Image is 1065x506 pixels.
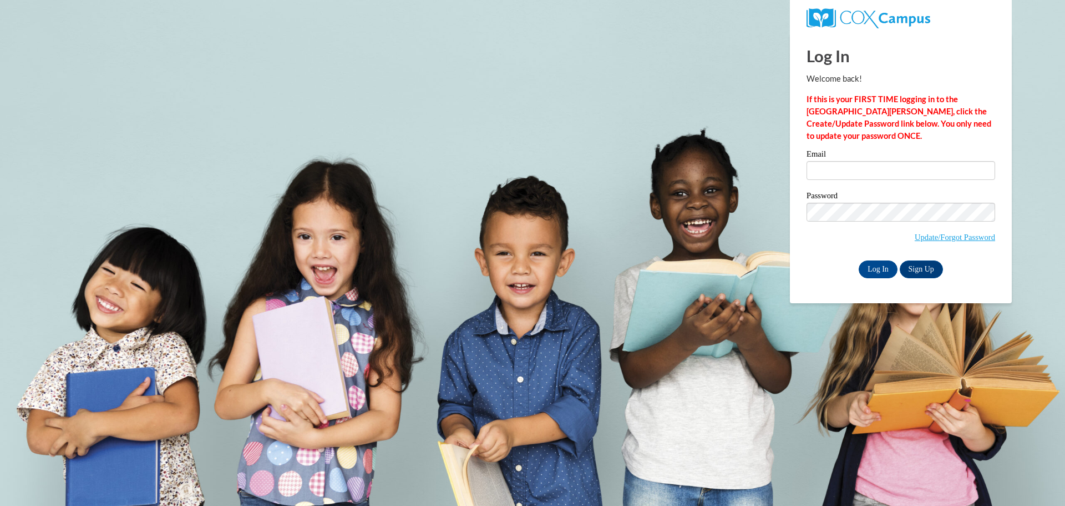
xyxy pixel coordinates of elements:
label: Email [807,150,995,161]
strong: If this is your FIRST TIME logging in to the [GEOGRAPHIC_DATA][PERSON_NAME], click the Create/Upd... [807,94,991,141]
img: COX Campus [807,8,930,28]
h1: Log In [807,44,995,67]
input: Log In [859,260,897,278]
a: Sign Up [900,260,943,278]
p: Welcome back! [807,73,995,85]
label: Password [807,192,995,203]
a: COX Campus [807,13,930,22]
a: Update/Forgot Password [915,233,995,242]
